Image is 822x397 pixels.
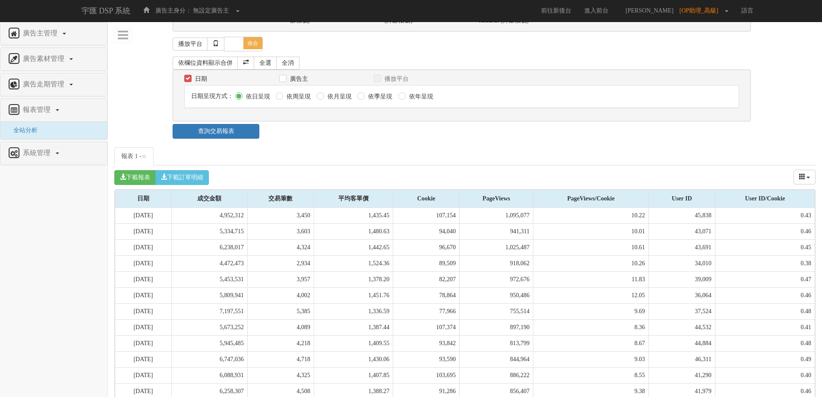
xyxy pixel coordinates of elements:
[314,319,393,335] td: 1,387.44
[393,351,460,367] td: 93,590
[649,367,715,383] td: 41,290
[715,287,815,303] td: 0.46
[794,170,816,184] div: Columns
[393,303,460,319] td: 77,966
[533,255,649,271] td: 10.26
[115,367,172,383] td: [DATE]
[715,255,815,271] td: 0.38
[171,351,247,367] td: 6,747,036
[21,55,69,62] span: 廣告素材管理
[533,239,649,255] td: 10.61
[460,208,533,224] td: 1,095,077
[715,190,815,207] div: User ID/Cookie
[715,208,815,224] td: 0.43
[393,223,460,239] td: 94,040
[7,103,101,117] a: 報表管理
[248,239,314,255] td: 4,324
[460,287,533,303] td: 950,486
[115,287,172,303] td: [DATE]
[533,303,649,319] td: 9.69
[115,208,172,224] td: [DATE]
[171,287,247,303] td: 5,809,941
[248,303,314,319] td: 5,385
[325,92,352,101] label: 依月呈現
[244,92,270,101] label: 依日呈現
[407,92,433,101] label: 依年呈現
[533,319,649,335] td: 8.36
[172,190,247,207] div: 成交金額
[243,37,262,49] span: 收合
[21,106,55,113] span: 報表管理
[314,367,393,383] td: 1,407.85
[715,351,815,367] td: 0.49
[649,255,715,271] td: 34,010
[276,57,299,70] a: 全消
[171,208,247,224] td: 4,952,312
[7,78,101,92] a: 廣告走期管理
[460,271,533,287] td: 972,676
[649,271,715,287] td: 39,009
[115,255,172,271] td: [DATE]
[248,271,314,287] td: 3,957
[382,75,409,83] label: 播放平台
[248,287,314,303] td: 4,002
[533,351,649,367] td: 9.03
[460,223,533,239] td: 941,311
[314,208,393,224] td: 1,435.45
[314,287,393,303] td: 1,451.76
[155,7,192,14] span: 廣告主身分：
[533,190,649,207] div: PageViews/Cookie
[649,351,715,367] td: 46,311
[21,29,62,37] span: 廣告主管理
[621,7,678,14] span: [PERSON_NAME]
[715,271,815,287] td: 0.47
[115,351,172,367] td: [DATE]
[393,335,460,351] td: 93,842
[393,255,460,271] td: 89,509
[248,367,314,383] td: 4,325
[115,271,172,287] td: [DATE]
[115,239,172,255] td: [DATE]
[7,127,38,133] a: 全站分析
[393,239,460,255] td: 96,670
[7,52,101,66] a: 廣告素材管理
[649,239,715,255] td: 43,691
[284,92,311,101] label: 依周呈現
[715,223,815,239] td: 0.46
[533,287,649,303] td: 12.05
[649,223,715,239] td: 43,071
[460,351,533,367] td: 844,964
[460,239,533,255] td: 1,025,487
[248,190,314,207] div: 交易筆數
[21,149,55,156] span: 系統管理
[366,92,392,101] label: 依季呈現
[248,319,314,335] td: 4,089
[142,152,147,161] button: Close
[715,335,815,351] td: 0.48
[114,147,154,165] a: 報表 1 -
[393,190,459,207] div: Cookie
[460,335,533,351] td: 813,799
[288,75,308,83] label: 廣告主
[171,335,247,351] td: 5,945,485
[171,223,247,239] td: 5,334,715
[171,319,247,335] td: 5,673,252
[715,319,815,335] td: 0.41
[393,367,460,383] td: 103,695
[314,255,393,271] td: 1,524.36
[649,303,715,319] td: 37,524
[248,208,314,224] td: 3,450
[171,303,247,319] td: 7,197,551
[314,223,393,239] td: 1,480.63
[460,367,533,383] td: 886,222
[248,335,314,351] td: 4,218
[314,271,393,287] td: 1,378.20
[649,287,715,303] td: 36,064
[115,223,172,239] td: [DATE]
[314,303,393,319] td: 1,336.59
[193,75,207,83] label: 日期
[314,190,393,207] div: 平均客單價
[533,223,649,239] td: 10.01
[21,80,69,88] span: 廣告走期管理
